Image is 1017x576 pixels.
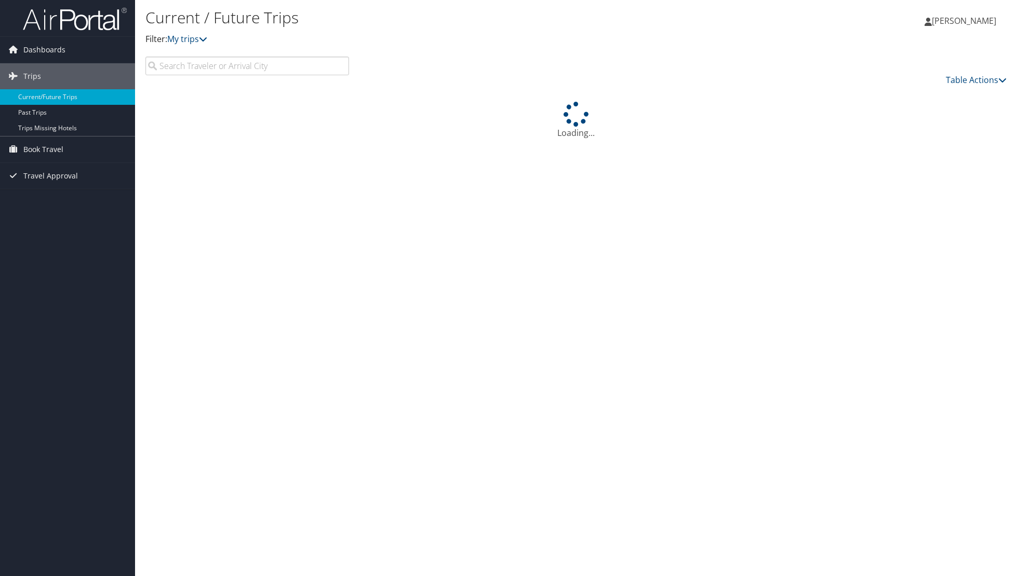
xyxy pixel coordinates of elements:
[23,136,63,162] span: Book Travel
[23,37,65,63] span: Dashboards
[145,7,719,29] h1: Current / Future Trips
[145,102,1007,139] div: Loading...
[23,163,78,189] span: Travel Approval
[145,33,719,46] p: Filter:
[23,63,41,89] span: Trips
[925,5,1007,36] a: [PERSON_NAME]
[23,7,127,31] img: airportal-logo.png
[145,57,349,75] input: Search Traveler or Arrival City
[932,15,996,26] span: [PERSON_NAME]
[167,33,207,45] a: My trips
[946,74,1007,86] a: Table Actions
